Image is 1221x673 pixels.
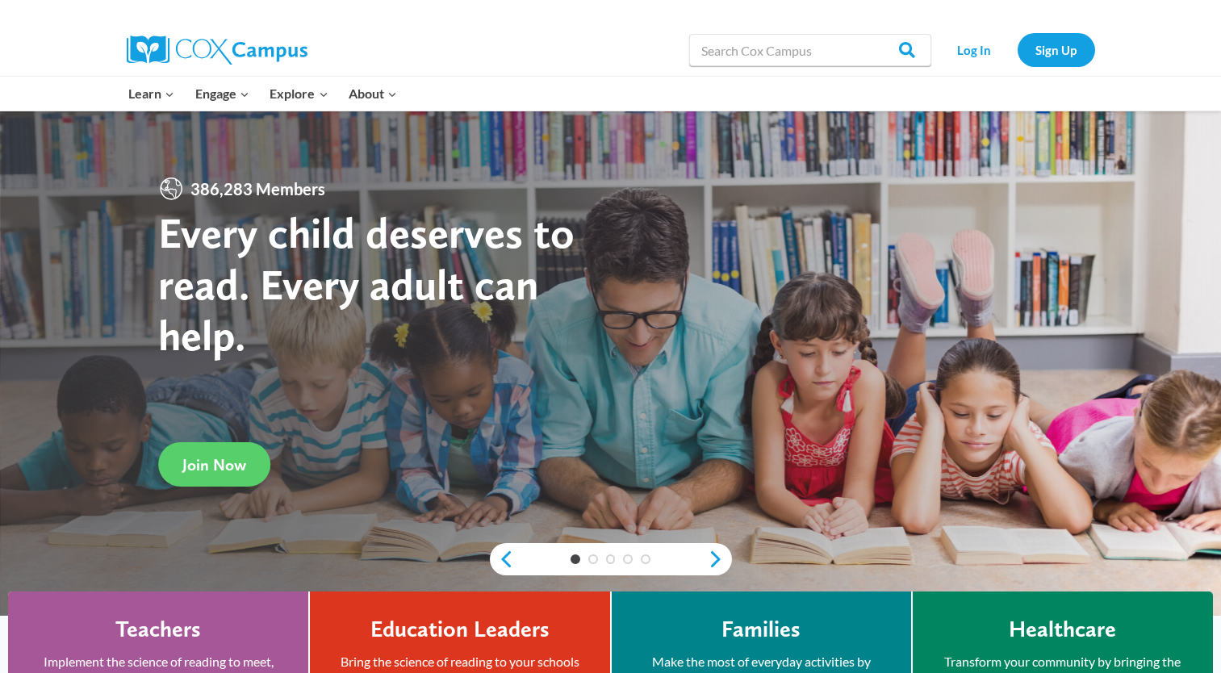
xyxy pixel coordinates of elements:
h4: Teachers [115,616,201,643]
h4: Education Leaders [370,616,550,643]
img: Cox Campus [127,36,307,65]
nav: Primary Navigation [119,77,408,111]
a: 2 [588,554,598,564]
span: Learn [128,83,174,104]
a: 3 [606,554,616,564]
a: 5 [641,554,650,564]
a: previous [490,550,514,569]
span: 386,283 Members [184,176,332,202]
span: Engage [195,83,249,104]
span: Join Now [182,455,246,474]
a: 1 [571,554,580,564]
a: 4 [623,554,633,564]
span: About [349,83,397,104]
nav: Secondary Navigation [939,33,1095,66]
a: Join Now [158,442,270,487]
span: Explore [270,83,328,104]
strong: Every child deserves to read. Every adult can help. [158,207,575,361]
div: content slider buttons [490,543,732,575]
a: Log In [939,33,1010,66]
a: Sign Up [1018,33,1095,66]
a: next [708,550,732,569]
h4: Healthcare [1009,616,1116,643]
input: Search Cox Campus [689,34,931,66]
h4: Families [721,616,801,643]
